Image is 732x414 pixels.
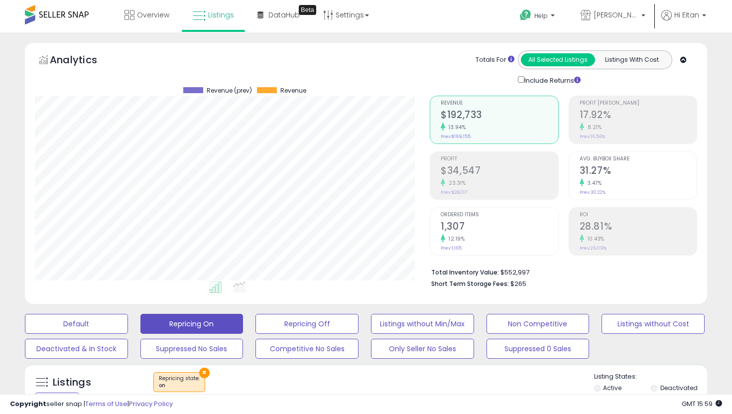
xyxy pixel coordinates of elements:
span: Revenue (prev) [207,87,252,94]
small: Prev: 16.56% [580,134,605,139]
label: Active [603,384,621,392]
small: Prev: $28,017 [441,189,467,195]
small: 10.43% [584,235,605,243]
span: Avg. Buybox Share [580,156,697,162]
h2: 17.92% [580,109,697,123]
a: Terms of Use [85,399,127,409]
h2: 1,307 [441,221,558,234]
span: $265 [510,279,526,288]
b: Total Inventory Value: [431,268,499,276]
span: Overview [137,10,169,20]
h2: 31.27% [580,165,697,178]
label: Deactivated [660,384,698,392]
span: Revenue [280,87,306,94]
div: on [159,382,200,389]
h5: Listings [53,376,91,390]
button: Repricing Off [255,314,359,334]
div: Clear All Filters [35,393,79,402]
button: × [199,368,210,378]
span: 2025-09-10 15:59 GMT [682,399,722,409]
div: Totals For [476,55,514,65]
span: Listings [208,10,234,20]
small: Prev: 1,165 [441,245,462,251]
small: 23.31% [445,179,466,187]
span: [PERSON_NAME] Suppliers [594,10,638,20]
button: Competitive No Sales [255,339,359,359]
button: Listings without Cost [602,314,705,334]
small: Prev: 30.22% [580,189,606,195]
h2: $34,547 [441,165,558,178]
span: Ordered Items [441,212,558,218]
b: Short Term Storage Fees: [431,279,509,288]
span: Profit [441,156,558,162]
button: Repricing On [140,314,244,334]
span: DataHub [268,10,300,20]
span: Profit [PERSON_NAME] [580,101,697,106]
span: Help [534,11,548,20]
h2: 28.81% [580,221,697,234]
strong: Copyright [10,399,46,409]
div: seller snap | | [10,400,173,409]
span: Hi Eitan [674,10,699,20]
button: Listings without Min/Max [371,314,474,334]
button: Suppressed 0 Sales [487,339,590,359]
button: Listings With Cost [595,53,669,66]
span: Repricing state : [159,375,200,390]
button: Non Competitive [487,314,590,334]
span: Revenue [441,101,558,106]
h2: $192,733 [441,109,558,123]
a: Hi Eitan [661,10,706,32]
a: Help [512,1,565,32]
li: $552,997 [431,266,690,277]
small: 3.47% [584,179,602,187]
p: Listing States: [594,372,708,382]
button: All Selected Listings [521,53,595,66]
button: Only Seller No Sales [371,339,474,359]
small: 13.94% [445,124,466,131]
a: Privacy Policy [129,399,173,409]
h5: Analytics [50,53,117,69]
span: ROI [580,212,697,218]
div: Tooltip anchor [299,5,316,15]
small: 12.19% [445,235,465,243]
button: Suppressed No Sales [140,339,244,359]
button: Deactivated & In Stock [25,339,128,359]
small: Prev: $169,155 [441,134,471,139]
i: Get Help [519,9,532,21]
small: 8.21% [584,124,602,131]
small: Prev: 26.09% [580,245,607,251]
button: Default [25,314,128,334]
div: Include Returns [510,74,593,86]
